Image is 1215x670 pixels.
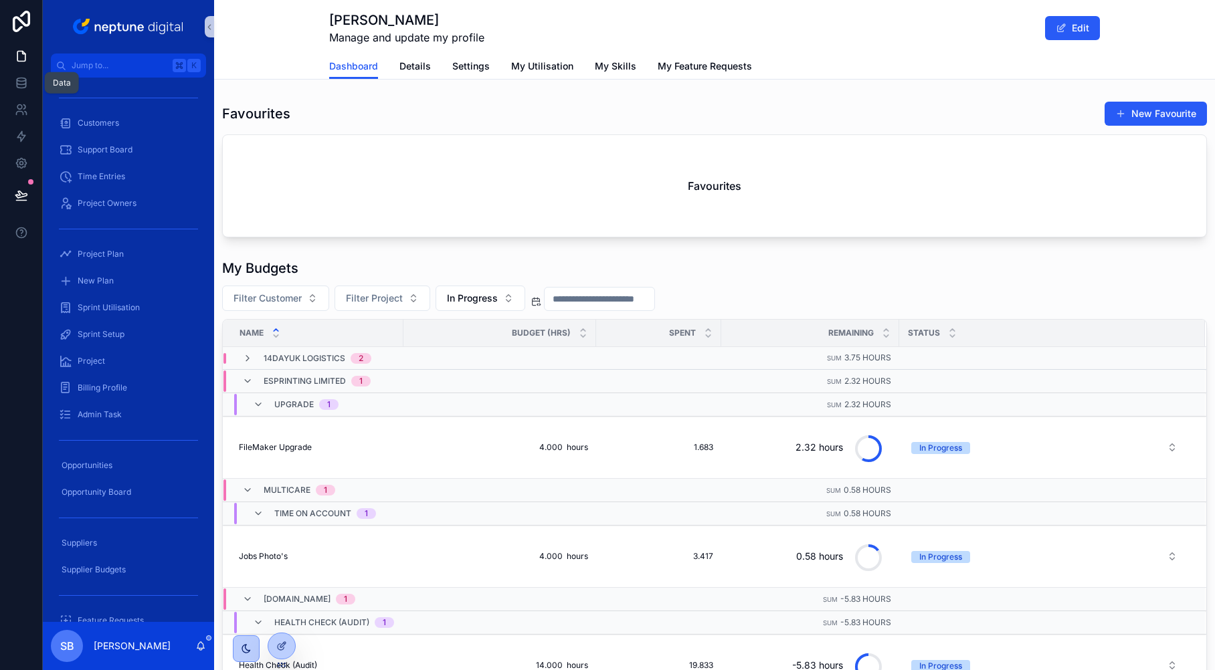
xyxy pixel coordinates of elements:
span: 2.32 hours [844,376,891,386]
small: Sum [823,619,838,627]
span: Opportunity Board [62,487,131,497]
span: Sprint Utilisation [78,302,140,313]
a: Project [51,349,206,373]
span: Manage and update my profile [329,29,484,45]
button: New Favourite [1105,102,1207,126]
a: 4.000 hours [411,551,588,562]
div: 0.58 hours [796,543,843,570]
span: Spent [669,328,696,338]
a: Sprint Utilisation [51,296,206,320]
span: Feature Requests [78,615,144,626]
span: New Plan [78,275,114,286]
button: Select Button [335,286,430,311]
span: Settings [452,60,490,73]
a: Admin Task [51,403,206,427]
span: My Feature Requests [658,60,752,73]
small: Sum [826,510,841,518]
div: 2 [359,353,363,364]
small: Sum [823,596,838,603]
small: Sum [826,487,841,494]
span: Time Entries [78,171,125,182]
span: Support Board [78,144,132,155]
span: Opportunities [62,460,112,471]
span: FileMaker Upgrade [239,442,312,453]
a: Project Owners [51,191,206,215]
small: Sum [827,378,842,385]
span: Admin Task [78,409,122,420]
button: Select Button [222,286,329,311]
span: Upgrade [274,399,314,410]
div: In Progress [919,551,962,563]
h2: Favourites [688,178,741,194]
img: App logo [70,16,187,37]
span: My Utilisation [511,60,573,73]
small: Sum [827,401,842,409]
a: Time Entries [51,164,206,189]
a: Feature Requests [51,608,206,633]
span: Dashboard [329,60,378,73]
div: 1 [344,594,347,604]
a: Sprint Setup [51,322,206,346]
span: Customers [78,118,119,128]
span: 2.32 hours [844,399,891,409]
span: In Progress [447,292,498,305]
a: 1.683 [604,442,713,453]
span: Billing Profile [78,382,127,393]
button: Select Button [901,544,1188,568]
span: K [189,60,199,71]
a: 3.417 [604,551,713,562]
a: Settings [452,54,490,81]
a: FileMaker Upgrade [239,442,395,453]
button: Select Button [436,286,525,311]
span: Status [908,328,940,338]
a: My Feature Requests [658,54,752,81]
span: Name [240,328,264,338]
span: My Skills [595,60,636,73]
span: Filter Customer [233,292,302,305]
a: 2.32 hours [729,422,891,473]
span: 3.75 hours [844,352,891,362]
div: In Progress [919,442,962,454]
span: Project [78,356,105,366]
a: Dashboard [329,54,378,80]
span: Health Check (Audit) [274,617,369,628]
a: Details [399,54,431,81]
span: 0.58 hours [844,485,891,495]
button: Edit [1045,16,1100,40]
a: 4.000 hours [411,442,588,453]
a: Jobs Photo's [239,551,395,562]
span: Remaining [828,328,874,338]
div: 1 [383,617,386,628]
a: My Utilisation [511,54,573,81]
span: Jump to... [72,60,167,71]
span: 14DayUK Logistics [264,353,345,364]
small: Sum [827,354,842,362]
a: Support Board [51,138,206,162]
a: Project Plan [51,242,206,266]
a: Opportunity Board [51,480,206,504]
span: Multicare [264,485,310,495]
h1: Favourites [222,104,290,123]
div: 1 [327,399,331,410]
div: 1 [365,508,368,519]
span: Suppliers [62,538,97,548]
div: Data [53,78,71,88]
span: -5.83 hours [840,617,891,627]
span: -5.83 hours [840,594,891,604]
a: Select Button [900,435,1189,460]
h1: My Budgets [222,259,298,277]
p: [PERSON_NAME] [94,639,171,653]
a: Select Button [900,544,1189,569]
a: My Skills [595,54,636,81]
a: Suppliers [51,531,206,555]
a: Supplier Budgets [51,558,206,582]
a: New Plan [51,269,206,293]
span: 0.58 hours [844,508,891,518]
span: Jobs Photo's [239,551,288,562]
span: Project Plan [78,249,124,259]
